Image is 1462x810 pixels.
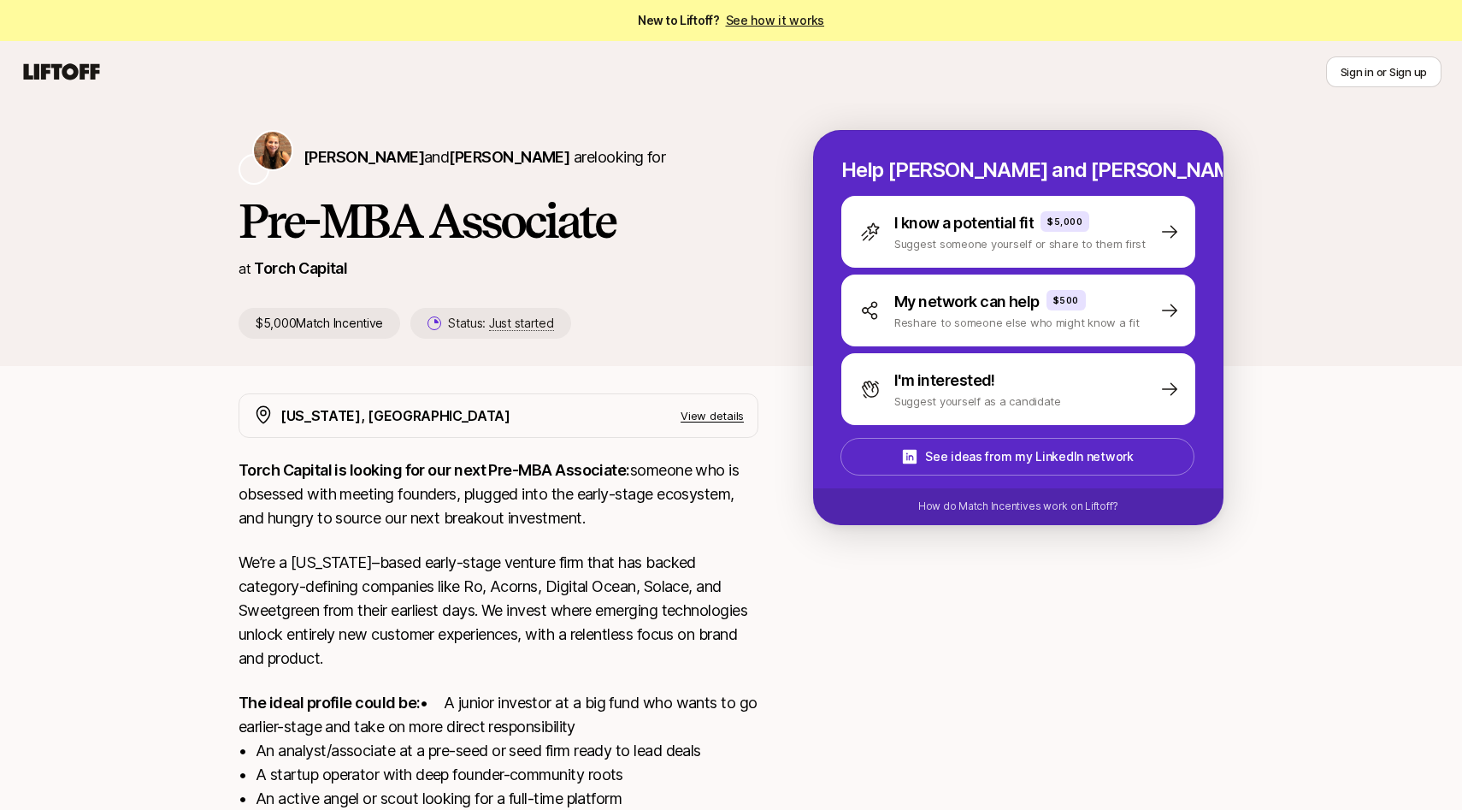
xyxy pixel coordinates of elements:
button: See ideas from my LinkedIn network [840,438,1194,476]
button: Sign in or Sign up [1326,56,1441,87]
p: Suggest yourself as a candidate [894,393,1061,410]
p: See ideas from my LinkedIn network [925,446,1133,467]
a: Torch Capital [254,259,347,277]
span: New to Liftoff? [638,10,824,31]
p: I'm interested! [894,369,995,393]
p: Help [PERSON_NAME] and [PERSON_NAME] hire [841,158,1195,182]
p: are looking for [304,145,665,169]
strong: The ideal profile could be: [239,694,420,712]
p: at [239,257,251,280]
img: Katie Reiner [254,132,292,169]
p: How do Match Incentives work on Liftoff? [918,499,1118,514]
strong: Torch Capital is looking for our next Pre-MBA Associate: [239,461,630,479]
h1: Pre-MBA Associate [239,195,758,246]
p: My network can help [894,290,1040,314]
a: See how it works [726,13,825,27]
span: Just started [489,316,554,331]
span: and [424,148,569,166]
p: [US_STATE], [GEOGRAPHIC_DATA] [280,405,510,427]
p: someone who is obsessed with meeting founders, plugged into the early-stage ecosystem, and hungry... [239,458,758,530]
p: View details [681,407,744,424]
span: [PERSON_NAME] [449,148,569,166]
p: Reshare to someone else who might know a fit [894,314,1140,331]
p: I know a potential fit [894,211,1034,235]
p: $500 [1053,293,1079,307]
span: [PERSON_NAME] [304,148,424,166]
p: $5,000 Match Incentive [239,308,400,339]
p: Status: [448,313,553,334]
p: $5,000 [1047,215,1082,228]
p: We’re a [US_STATE]–based early-stage venture firm that has backed category-defining companies lik... [239,551,758,671]
p: Suggest someone yourself or share to them first [894,235,1146,252]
